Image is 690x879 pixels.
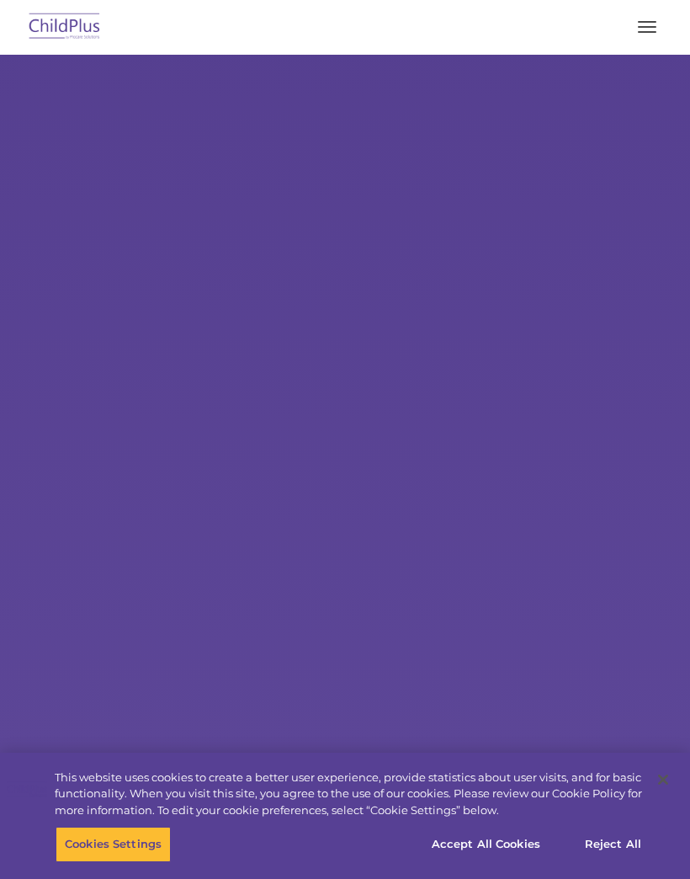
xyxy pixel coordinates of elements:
[560,827,666,862] button: Reject All
[55,770,642,819] div: This website uses cookies to create a better user experience, provide statistics about user visit...
[25,8,104,47] img: ChildPlus by Procare Solutions
[645,761,682,798] button: Close
[56,827,171,862] button: Cookies Settings
[422,827,549,862] button: Accept All Cookies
